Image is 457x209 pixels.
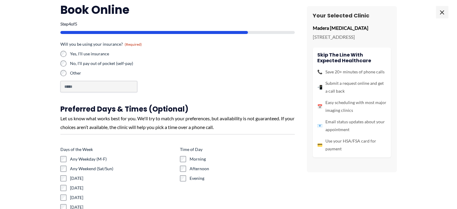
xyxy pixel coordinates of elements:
li: Submit a request online and get a call back [317,79,386,95]
label: Yes, I'll use insurance [70,51,175,57]
li: Use your HSA/FSA card for payment [317,137,386,153]
li: Save 20+ minutes of phone calls [317,68,386,76]
h3: Your Selected Clinic [313,12,391,19]
label: Any Weekend (Sat/Sun) [70,166,175,172]
p: Step of [60,22,295,26]
label: Any Weekday (M-F) [70,156,175,162]
label: No, I'll pay out of pocket (self-pay) [70,60,175,66]
span: 📧 [317,122,322,130]
h3: Preferred Days & Times (Optional) [60,104,295,114]
span: (Required) [125,42,142,47]
legend: Will you be using your insurance? [60,41,142,47]
div: Let us know what works best for you. We'll try to match your preferences, but availability is not... [60,114,295,132]
span: 📲 [317,83,322,91]
legend: Days of the Week [60,146,93,152]
label: [DATE] [70,175,175,181]
p: [STREET_ADDRESS] [313,32,391,41]
li: Email status updates about your appointment [317,118,386,134]
label: [DATE] [70,195,175,201]
span: 📅 [317,103,322,110]
span: 4 [69,21,71,26]
label: Other [70,70,175,76]
span: 📞 [317,68,322,76]
li: Easy scheduling with most major imaging clinics [317,99,386,114]
span: × [436,6,448,18]
span: 💳 [317,141,322,149]
label: Afternoon [190,166,295,172]
input: Other Choice, please specify [60,81,137,92]
h4: Skip the line with Expected Healthcare [317,52,386,63]
label: [DATE] [70,185,175,191]
p: Madera [MEDICAL_DATA] [313,23,391,32]
h2: Book Online [60,2,295,17]
span: 5 [75,21,77,26]
legend: Time of Day [180,146,203,152]
label: Morning [190,156,295,162]
label: Evening [190,175,295,181]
